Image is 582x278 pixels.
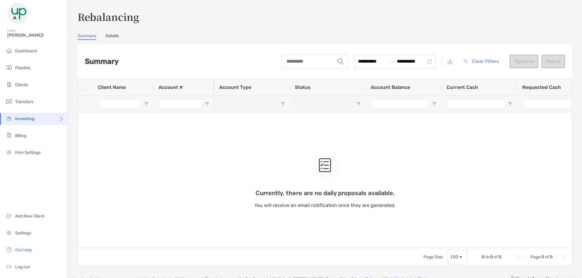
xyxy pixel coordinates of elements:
img: get-help icon [5,246,13,253]
img: firm-settings icon [5,149,13,156]
span: to [390,59,394,64]
h2: Summary [85,57,119,66]
span: [PERSON_NAME]! [7,33,64,38]
span: Clients [15,82,28,87]
span: Firm Settings [15,150,41,155]
div: 100 [450,254,458,260]
img: settings icon [5,229,13,236]
button: Clear Filters [458,55,503,68]
span: 0 [482,254,484,260]
div: Page Size [447,250,467,264]
img: billing icon [5,132,13,139]
span: 0 [499,254,501,260]
span: 0 [541,254,544,260]
span: swap-right [390,59,394,64]
span: 0 [490,254,493,260]
h3: Rebalancing [78,10,572,24]
span: Investing [15,116,35,121]
img: Zoe Logo [7,2,29,24]
span: Transfers [15,99,33,104]
img: clients icon [5,81,13,88]
span: Log out [15,264,30,270]
div: Previous Page [523,255,528,260]
div: Page Size: [423,254,444,260]
div: Next Page [555,255,560,260]
span: Billing [15,133,26,138]
span: Dashboard [15,48,37,54]
img: button icon [463,60,467,63]
span: Pipeline [15,65,30,70]
a: Details [105,33,119,40]
p: Currently, there are no daily proposals available. [254,189,396,197]
a: Summary [78,33,96,40]
img: logout icon [5,263,13,270]
span: Add New Client [15,214,44,219]
span: Page [530,254,540,260]
span: of [494,254,498,260]
img: input icon [337,58,343,64]
img: add_new_client icon [5,212,13,219]
img: dashboard icon [5,47,13,54]
span: Get Help [15,247,32,253]
img: pipeline icon [5,64,13,71]
span: to [485,254,489,260]
div: Last Page [562,255,567,260]
p: You will receive an email notification once they are generated. [254,201,396,209]
img: empty state icon [319,158,331,172]
img: investing icon [5,115,13,122]
img: transfers icon [5,98,13,105]
div: First Page [516,255,521,260]
span: 0 [550,254,553,260]
span: Settings [15,231,31,236]
span: of [545,254,549,260]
